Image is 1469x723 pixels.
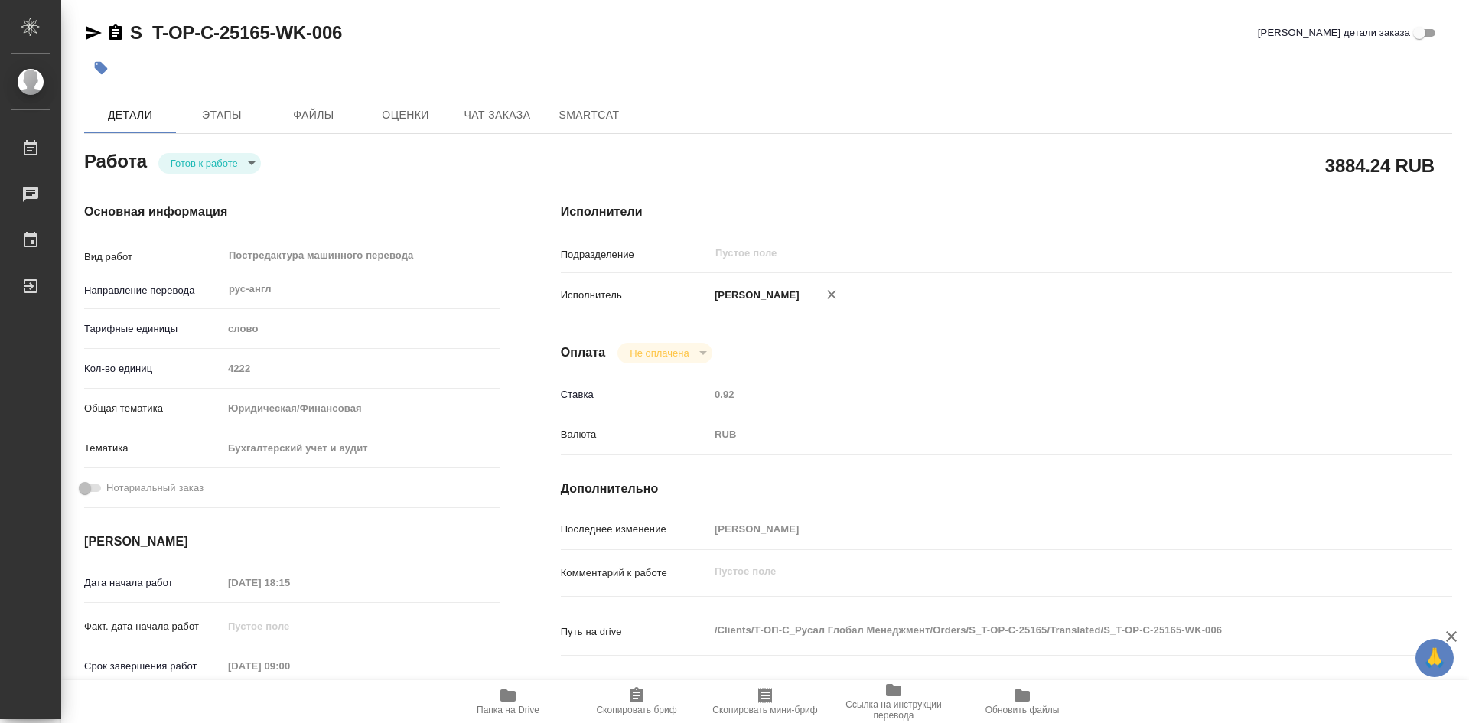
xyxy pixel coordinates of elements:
[84,146,147,174] h2: Работа
[223,357,500,379] input: Пустое поле
[561,522,709,537] p: Последнее изменение
[709,617,1378,643] textarea: /Clients/Т-ОП-С_Русал Глобал Менеджмент/Orders/S_T-OP-C-25165/Translated/S_T-OP-C-25165-WK-006
[106,480,204,496] span: Нотариальный заказ
[815,278,849,311] button: Удалить исполнителя
[1422,642,1448,674] span: 🙏
[84,249,223,265] p: Вид работ
[84,24,103,42] button: Скопировать ссылку для ЯМессенджера
[84,532,500,551] h4: [PERSON_NAME]
[223,572,357,594] input: Пустое поле
[166,157,243,170] button: Готов к работе
[106,24,125,42] button: Скопировать ссылку
[561,480,1452,498] h4: Дополнительно
[223,396,500,422] div: Юридическая/Финансовая
[223,316,500,342] div: слово
[709,422,1378,448] div: RUB
[84,361,223,376] p: Кол-во единиц
[130,22,342,43] a: S_T-OP-C-25165-WK-006
[1415,639,1454,677] button: 🙏
[158,153,261,174] div: Готов к работе
[596,705,676,715] span: Скопировать бриф
[84,401,223,416] p: Общая тематика
[712,705,817,715] span: Скопировать мини-бриф
[185,106,259,125] span: Этапы
[461,106,534,125] span: Чат заказа
[701,680,829,723] button: Скопировать мини-бриф
[714,244,1342,262] input: Пустое поле
[552,106,626,125] span: SmartCat
[561,203,1452,221] h4: Исполнители
[223,435,500,461] div: Бухгалтерский учет и аудит
[84,575,223,591] p: Дата начала работ
[572,680,701,723] button: Скопировать бриф
[84,619,223,634] p: Факт. дата начала работ
[617,343,712,363] div: Готов к работе
[84,441,223,456] p: Тематика
[223,615,357,637] input: Пустое поле
[839,699,949,721] span: Ссылка на инструкции перевода
[625,347,693,360] button: Не оплачена
[561,247,709,262] p: Подразделение
[709,518,1378,540] input: Пустое поле
[561,427,709,442] p: Валюта
[561,624,709,640] p: Путь на drive
[84,51,118,85] button: Добавить тэг
[561,344,606,362] h4: Оплата
[561,387,709,402] p: Ставка
[84,283,223,298] p: Направление перевода
[1325,152,1435,178] h2: 3884.24 RUB
[985,705,1060,715] span: Обновить файлы
[561,288,709,303] p: Исполнитель
[477,705,539,715] span: Папка на Drive
[444,680,572,723] button: Папка на Drive
[84,659,223,674] p: Срок завершения работ
[223,655,357,677] input: Пустое поле
[829,680,958,723] button: Ссылка на инструкции перевода
[1258,25,1410,41] span: [PERSON_NAME] детали заказа
[561,565,709,581] p: Комментарий к работе
[84,321,223,337] p: Тарифные единицы
[277,106,350,125] span: Файлы
[84,203,500,221] h4: Основная информация
[93,106,167,125] span: Детали
[369,106,442,125] span: Оценки
[709,288,800,303] p: [PERSON_NAME]
[958,680,1086,723] button: Обновить файлы
[709,383,1378,405] input: Пустое поле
